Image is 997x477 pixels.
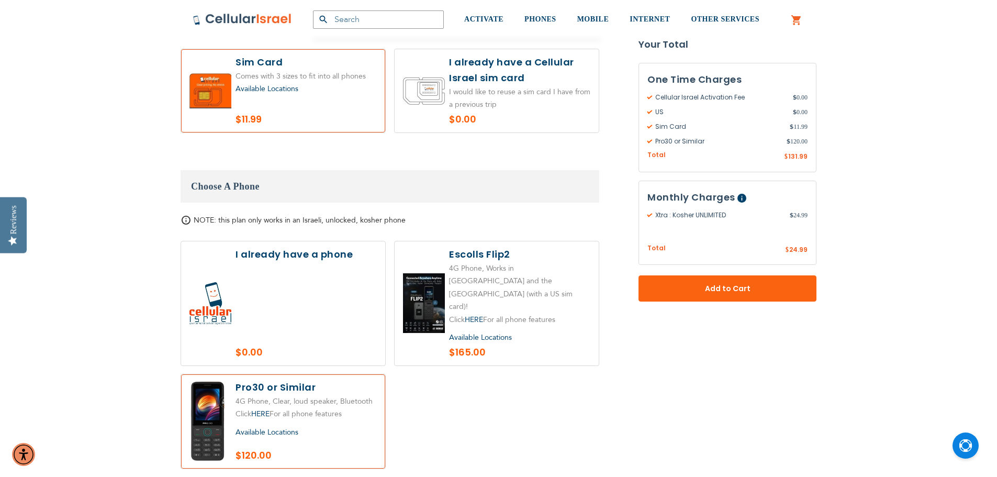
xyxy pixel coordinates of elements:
span: US [647,107,793,117]
span: ACTIVATE [464,15,503,23]
span: $ [784,152,788,162]
span: PHONES [524,15,556,23]
span: Choose A Phone [191,181,260,192]
span: 131.99 [788,152,808,161]
input: Search [313,10,444,29]
span: $ [785,246,789,255]
span: 120.00 [787,137,808,146]
a: HERE [251,409,270,419]
span: Xtra : Kosher UNLIMITED [647,210,790,220]
a: Available Locations [449,332,512,342]
span: $ [790,210,793,220]
img: Cellular Israel Logo [193,13,292,26]
span: NOTE: this plan only works in an Israeli, unlocked, kosher phone [194,215,406,225]
span: 11.99 [790,122,808,131]
span: MOBILE [577,15,609,23]
button: Add to Cart [638,275,816,302]
a: HERE [465,315,483,325]
span: 0.00 [793,93,808,102]
span: Sim Card [647,122,790,131]
span: Total [647,243,666,253]
span: $ [787,137,790,146]
span: Pro30 or Similar [647,137,787,146]
span: OTHER SERVICES [691,15,759,23]
span: Total [647,150,666,160]
h3: One Time Charges [647,72,808,87]
span: $ [793,107,797,117]
span: 24.99 [789,245,808,254]
div: Reviews [9,205,18,234]
span: Cellular Israel Activation Fee [647,93,793,102]
span: $ [790,122,793,131]
span: Help [737,194,746,203]
div: Accessibility Menu [12,443,35,466]
span: $ [793,93,797,102]
span: 24.99 [790,210,808,220]
span: INTERNET [630,15,670,23]
span: 0.00 [793,107,808,117]
a: Available Locations [236,427,298,437]
span: Monthly Charges [647,191,735,204]
span: Add to Cart [673,283,782,294]
a: Available Locations [236,84,298,94]
strong: Your Total [638,37,816,52]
